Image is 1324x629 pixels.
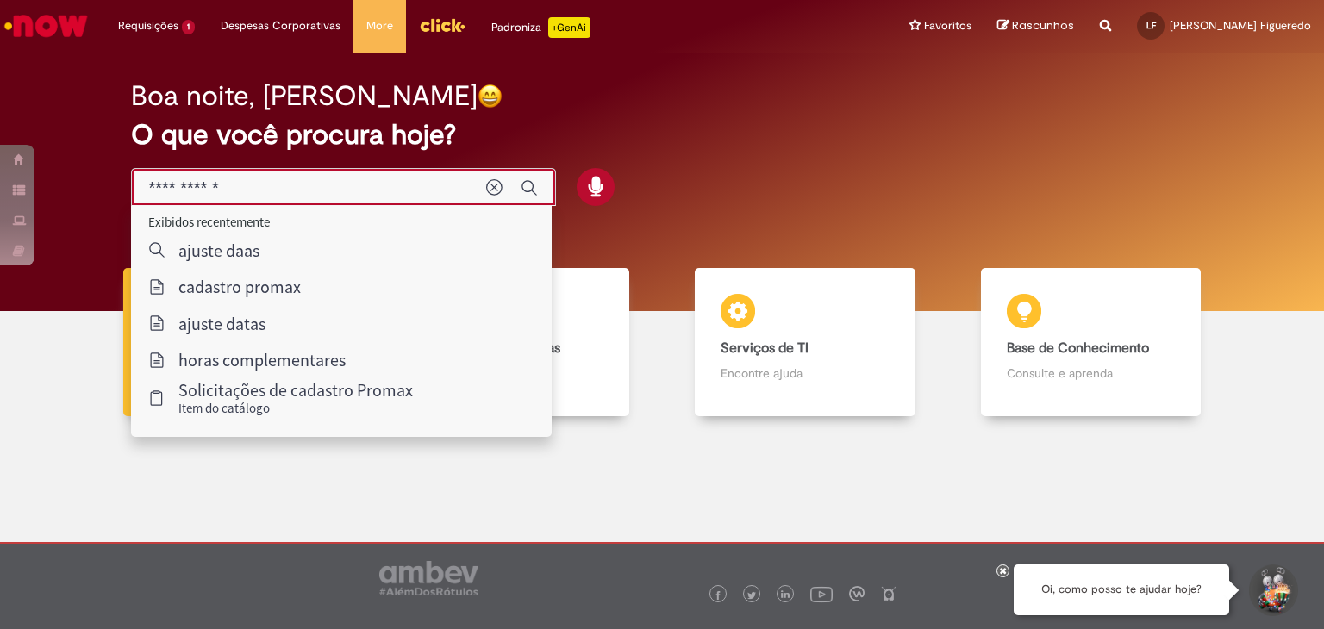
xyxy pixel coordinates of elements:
[221,17,340,34] span: Despesas Corporativas
[419,12,465,38] img: click_logo_yellow_360x200.png
[714,591,722,600] img: logo_footer_facebook.png
[491,17,590,38] div: Padroniza
[131,81,478,111] h2: Boa noite, [PERSON_NAME]
[1007,339,1149,357] b: Base de Conhecimento
[849,586,865,601] img: logo_footer_workplace.png
[810,582,833,605] img: logo_footer_youtube.png
[1007,364,1176,382] p: Consulte e aprenda
[1246,564,1298,616] button: Iniciar Conversa de Suporte
[478,84,503,109] img: happy-face.png
[548,17,590,38] p: +GenAi
[924,17,971,34] span: Favoritos
[91,268,377,417] a: Tirar dúvidas Tirar dúvidas com Lupi Assist e Gen Ai
[721,364,890,382] p: Encontre ajuda
[721,339,809,357] b: Serviços de TI
[1146,20,1156,31] span: LF
[1012,17,1074,34] span: Rascunhos
[118,17,178,34] span: Requisições
[1014,564,1229,615] div: Oi, como posso te ajudar hoje?
[379,561,478,595] img: logo_footer_ambev_rotulo_gray.png
[366,17,393,34] span: More
[948,268,1234,417] a: Base de Conhecimento Consulte e aprenda
[131,120,1194,150] h2: O que você procura hoje?
[2,9,91,43] img: ServiceNow
[182,20,195,34] span: 1
[747,591,756,600] img: logo_footer_twitter.png
[1170,18,1311,33] span: [PERSON_NAME] Figueredo
[435,339,560,357] b: Catálogo de Ofertas
[881,586,896,601] img: logo_footer_naosei.png
[662,268,948,417] a: Serviços de TI Encontre ajuda
[997,18,1074,34] a: Rascunhos
[781,590,790,601] img: logo_footer_linkedin.png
